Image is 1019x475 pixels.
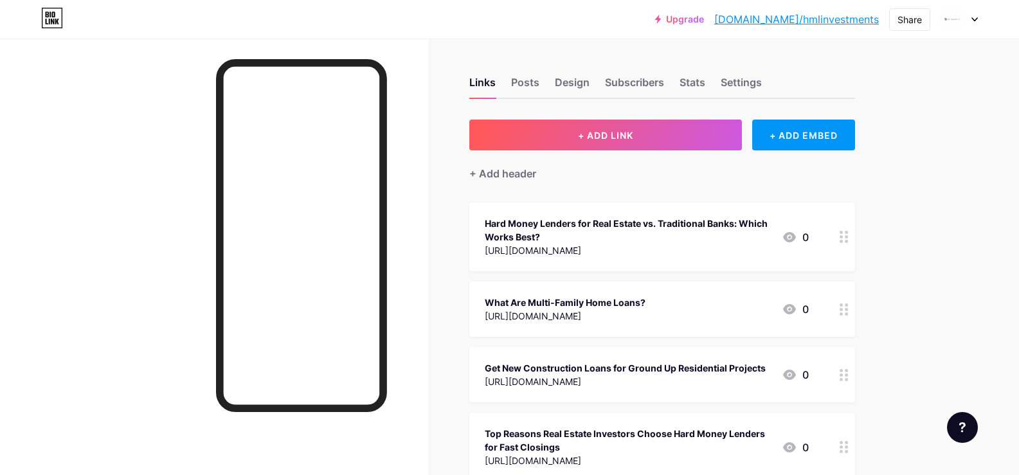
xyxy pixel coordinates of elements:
div: + Add header [469,166,536,181]
div: 0 [782,440,809,455]
div: Design [555,75,590,98]
div: Settings [721,75,762,98]
div: [URL][DOMAIN_NAME] [485,375,766,388]
div: Links [469,75,496,98]
div: Top Reasons Real Estate Investors Choose Hard Money Lenders for Fast Closings [485,427,771,454]
div: 0 [782,301,809,317]
div: Stats [680,75,705,98]
div: [URL][DOMAIN_NAME] [485,244,771,257]
div: [URL][DOMAIN_NAME] [485,454,771,467]
div: [URL][DOMAIN_NAME] [485,309,645,323]
div: Hard Money Lenders for Real Estate vs. Traditional Banks: Which Works Best? [485,217,771,244]
div: 0 [782,229,809,245]
button: + ADD LINK [469,120,743,150]
div: Get New Construction Loans for Ground Up Residential Projects [485,361,766,375]
a: Upgrade [655,14,704,24]
span: + ADD LINK [578,130,633,141]
div: 0 [782,367,809,382]
a: [DOMAIN_NAME]/hmlinvestments [714,12,879,27]
div: Subscribers [605,75,664,98]
img: Eunice Williams [940,7,964,31]
div: What Are Multi-Family Home Loans? [485,296,645,309]
div: + ADD EMBED [752,120,854,150]
div: Share [897,13,922,26]
div: Posts [511,75,539,98]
